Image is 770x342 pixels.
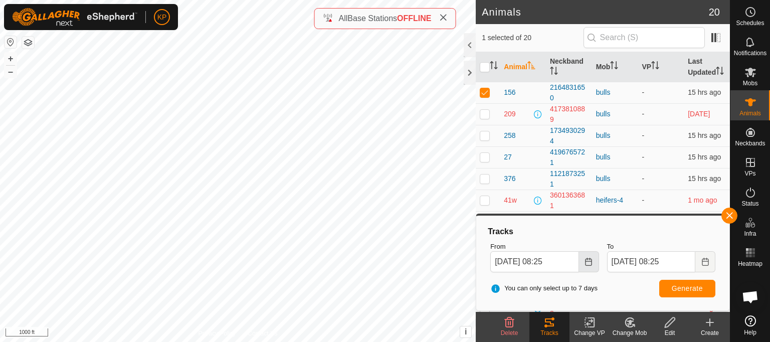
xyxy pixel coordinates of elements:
div: 2164831650 [550,82,588,103]
span: 27 [504,152,512,162]
app-display-virtual-paddock-transition: - [642,175,644,183]
div: Edit [650,328,690,337]
div: bulls [596,130,634,141]
div: Create [690,328,730,337]
button: Map Layers [22,37,34,49]
p-sorticon: Activate to sort [550,68,558,76]
div: Tracks [529,328,569,337]
span: Mobs [743,80,757,86]
label: To [607,242,715,252]
p-sorticon: Activate to sort [490,63,498,71]
span: Notifications [734,50,766,56]
app-display-virtual-paddock-transition: - [642,131,644,139]
app-display-virtual-paddock-transition: - [642,88,644,96]
span: 8 Sept 2025, 7:57 pm [688,196,717,204]
div: heifers-4 [596,195,634,206]
button: Reset Map [5,36,17,48]
div: bulls [596,87,634,98]
span: 23 Sept 2025, 9:42 am [688,110,710,118]
input: Search (S) [584,27,705,48]
img: Gallagher Logo [12,8,137,26]
div: Change VP [569,328,610,337]
span: 156 [504,87,515,98]
span: Animals [739,110,761,116]
label: From [490,242,599,252]
span: 9 Oct 2025, 5:15 pm [688,131,721,139]
button: Choose Date [695,251,715,272]
app-display-virtual-paddock-transition: - [642,110,644,118]
div: 1948217128 [550,212,588,233]
th: VP [638,52,684,82]
span: 258 [504,130,515,141]
span: 9 Oct 2025, 5:23 pm [688,153,721,161]
span: OFFLINE [397,14,431,23]
button: – [5,66,17,78]
div: bulls [596,109,634,119]
a: Help [730,311,770,339]
span: KP [157,12,167,23]
span: VPs [744,170,755,177]
h2: Animals [482,6,709,18]
th: Last Updated [684,52,730,82]
span: Heatmap [738,261,762,267]
div: Change Mob [610,328,650,337]
span: 9 Oct 2025, 5:23 pm [688,88,721,96]
span: All [339,14,348,23]
button: Generate [659,280,715,297]
div: 4196765721 [550,147,588,168]
span: Neckbands [735,140,765,146]
app-display-virtual-paddock-transition: - [642,196,644,204]
button: i [460,326,471,337]
span: Schedules [736,20,764,26]
div: Tracks [486,226,719,238]
p-sorticon: Activate to sort [527,63,535,71]
span: You can only select up to 7 days [490,283,598,293]
span: Delete [501,329,518,336]
span: Status [741,201,758,207]
a: Privacy Policy [199,329,236,338]
app-display-virtual-paddock-transition: - [642,153,644,161]
button: Choose Date [579,251,599,272]
div: Open chat [735,282,765,312]
div: 4173810889 [550,104,588,125]
p-sorticon: Activate to sort [610,63,618,71]
div: bulls [596,152,634,162]
span: Help [744,329,756,335]
span: 9 Oct 2025, 5:22 pm [688,175,721,183]
button: + [5,53,17,65]
a: Contact Us [248,329,277,338]
span: 20 [709,5,720,20]
span: Generate [672,284,703,292]
th: Neckband [546,52,592,82]
span: Base Stations [347,14,397,23]
th: Mob [592,52,638,82]
div: 1121873251 [550,168,588,190]
span: 376 [504,174,515,184]
span: 209 [504,109,515,119]
span: 41w [504,195,517,206]
div: 1734930294 [550,125,588,146]
div: 3601363681 [550,190,588,211]
span: 1 selected of 20 [482,33,583,43]
span: Infra [744,231,756,237]
span: i [465,327,467,336]
p-sorticon: Activate to sort [651,63,659,71]
th: Animal [500,52,546,82]
p-sorticon: Activate to sort [716,68,724,76]
div: bulls [596,174,634,184]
